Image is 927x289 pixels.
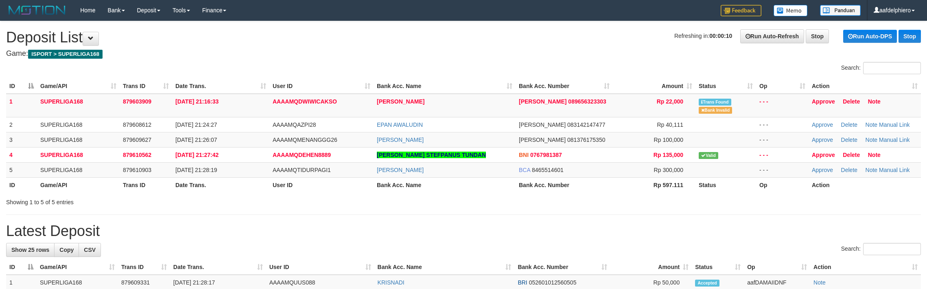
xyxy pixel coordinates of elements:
td: SUPERLIGA168 [37,94,120,117]
a: Run Auto-Refresh [740,29,804,43]
span: BNI [519,152,529,158]
a: Approve [812,98,835,105]
span: Copy 8465514601 to clipboard [532,167,564,173]
span: Bank is not match [699,107,732,114]
a: Copy [54,243,79,257]
a: Approve [812,152,835,158]
th: User ID: activate to sort column ascending [269,79,374,94]
h1: Deposit List [6,29,921,46]
label: Search: [841,243,921,255]
th: Bank Acc. Number [516,177,613,192]
td: - - - [756,117,809,132]
span: Accepted [695,280,719,287]
span: Copy 089656323303 to clipboard [568,98,606,105]
span: Copy 081376175350 to clipboard [567,137,605,143]
a: Manual Link [879,121,910,128]
label: Search: [841,62,921,74]
span: AAAAMQTIDURPAGI1 [273,167,331,173]
a: Stop [899,30,921,43]
a: [PERSON_NAME] [377,167,424,173]
td: SUPERLIGA168 [37,162,120,177]
a: Approve [812,137,833,143]
img: MOTION_logo.png [6,4,68,16]
a: Run Auto-DPS [843,30,897,43]
a: Delete [841,121,857,128]
img: Button%20Memo.svg [774,5,808,16]
th: Bank Acc. Name: activate to sort column ascending [374,79,516,94]
img: Feedback.jpg [721,5,761,16]
th: Date Trans.: activate to sort column ascending [172,79,269,94]
td: 5 [6,162,37,177]
span: Copy 083142147477 to clipboard [567,121,605,128]
th: Action: activate to sort column ascending [809,79,921,94]
span: 879609627 [123,137,151,143]
th: Bank Acc. Name: activate to sort column ascending [374,260,515,275]
span: Rp 300,000 [654,167,683,173]
th: Bank Acc. Number: activate to sort column ascending [516,79,613,94]
th: Op: activate to sort column ascending [744,260,810,275]
span: CSV [84,247,96,253]
a: Delete [841,137,857,143]
h4: Game: [6,50,921,58]
a: Delete [843,98,860,105]
th: Trans ID: activate to sort column ascending [118,260,170,275]
a: Note [866,167,878,173]
th: Date Trans. [172,177,269,192]
td: 4 [6,147,37,162]
th: Bank Acc. Number: activate to sort column ascending [514,260,610,275]
a: Note [868,152,881,158]
a: [PERSON_NAME] [377,98,424,105]
a: Approve [812,167,833,173]
td: - - - [756,94,809,117]
span: Refreshing in: [674,33,732,39]
a: Note [868,98,881,105]
th: ID [6,177,37,192]
a: Approve [812,121,833,128]
th: Status [695,177,756,192]
h1: Latest Deposit [6,223,921,239]
th: Trans ID: activate to sort column ascending [120,79,172,94]
td: - - - [756,132,809,147]
span: Copy 0767981387 to clipboard [530,152,562,158]
a: Manual Link [879,167,910,173]
th: Game/API: activate to sort column ascending [37,260,118,275]
span: Rp 135,000 [654,152,683,158]
td: 1 [6,94,37,117]
span: Rp 40,111 [657,121,683,128]
a: KRISNADI [378,279,404,286]
span: 879603909 [123,98,151,105]
td: - - - [756,147,809,162]
span: AAAAMQAZPI28 [273,121,316,128]
span: AAAAMQDWIWICAKSO [273,98,337,105]
th: Status: activate to sort column ascending [695,79,756,94]
span: Valid transaction [699,152,718,159]
a: Delete [841,167,857,173]
th: Date Trans.: activate to sort column ascending [170,260,266,275]
span: 879610903 [123,167,151,173]
span: AAAAMQDEHEN8889 [273,152,331,158]
input: Search: [863,243,921,255]
div: Showing 1 to 5 of 5 entries [6,195,380,206]
th: Status: activate to sort column ascending [692,260,744,275]
a: CSV [79,243,101,257]
span: [PERSON_NAME] [519,137,566,143]
span: BCA [519,167,530,173]
span: [PERSON_NAME] [519,121,566,128]
span: Similar transaction found [699,99,731,106]
td: SUPERLIGA168 [37,147,120,162]
th: Game/API [37,177,120,192]
th: Op [756,177,809,192]
th: Amount: activate to sort column ascending [613,79,695,94]
a: Delete [843,152,860,158]
th: Action: activate to sort column ascending [810,260,921,275]
a: EPAN AWALUDIN [377,121,423,128]
a: Show 25 rows [6,243,55,257]
th: Amount: activate to sort column ascending [610,260,692,275]
td: SUPERLIGA168 [37,117,120,132]
span: Copy 052601012560505 to clipboard [529,279,577,286]
span: [DATE] 21:16:33 [175,98,219,105]
span: ISPORT > SUPERLIGA168 [28,50,103,59]
span: [DATE] 21:24:27 [175,121,217,128]
span: [DATE] 21:27:42 [175,152,219,158]
span: [DATE] 21:28:19 [175,167,217,173]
